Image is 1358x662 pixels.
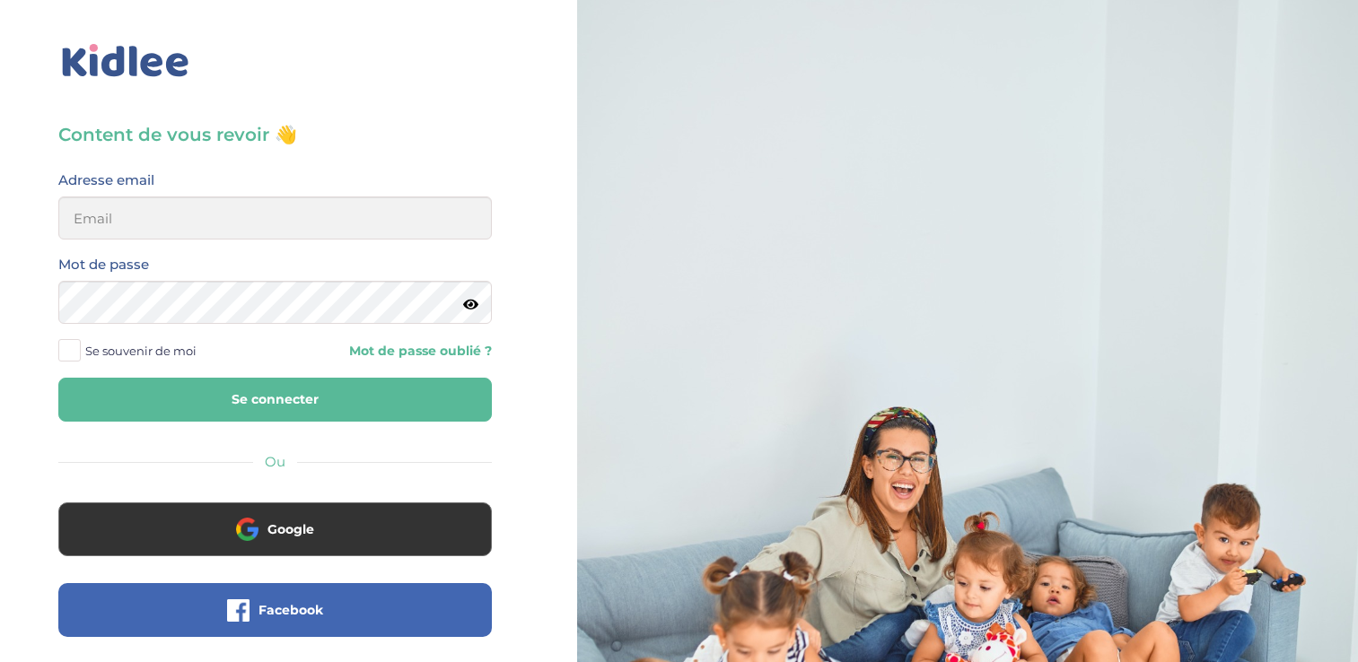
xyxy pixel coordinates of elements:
input: Email [58,196,492,240]
a: Google [58,533,492,550]
button: Se connecter [58,378,492,422]
h3: Content de vous revoir 👋 [58,122,492,147]
span: Se souvenir de moi [85,339,197,362]
button: Facebook [58,583,492,637]
label: Mot de passe [58,253,149,276]
label: Adresse email [58,169,154,192]
a: Mot de passe oublié ? [288,343,491,360]
button: Google [58,502,492,556]
img: google.png [236,518,258,540]
a: Facebook [58,614,492,631]
img: facebook.png [227,599,250,622]
span: Facebook [258,601,323,619]
span: Google [267,520,314,538]
img: logo_kidlee_bleu [58,40,193,82]
span: Ou [265,453,285,470]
